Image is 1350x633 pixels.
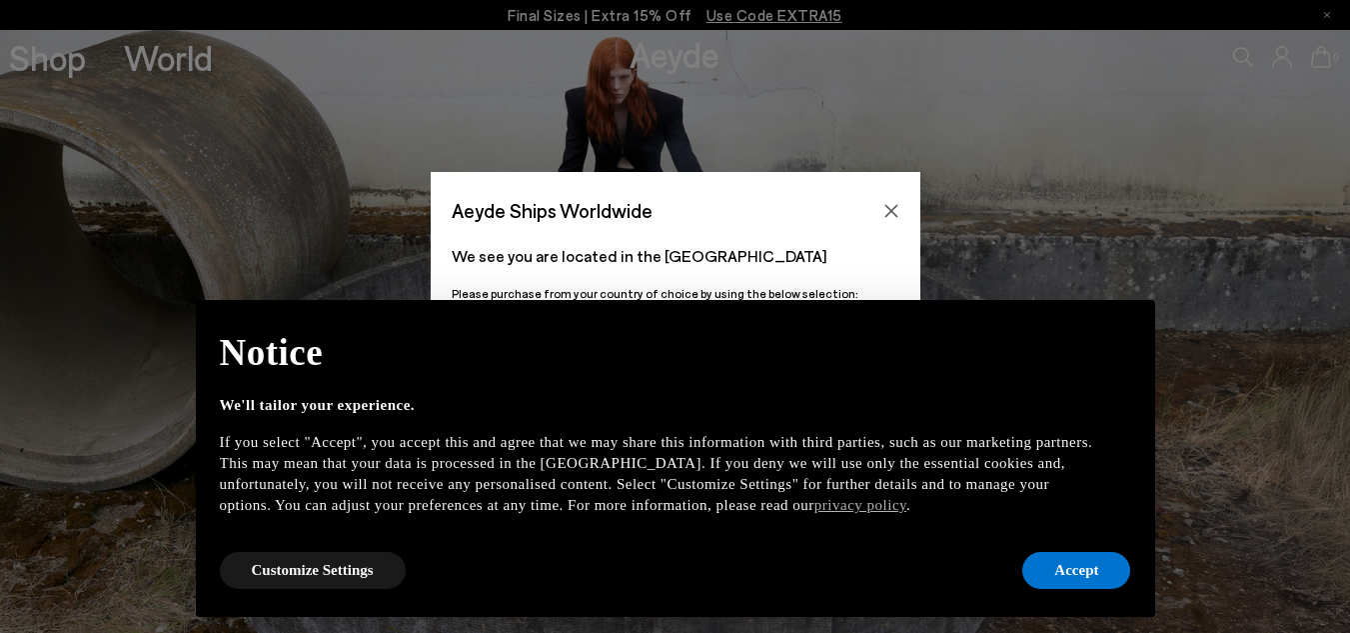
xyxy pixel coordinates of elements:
h2: Notice [220,327,1099,379]
button: Close [876,196,906,226]
a: privacy policy [814,497,906,513]
div: If you select "Accept", you accept this and agree that we may share this information with third p... [220,432,1099,516]
p: We see you are located in the [GEOGRAPHIC_DATA] [452,244,899,268]
span: × [1115,317,1129,343]
button: Customize Settings [220,552,406,589]
span: Aeyde Ships Worldwide [452,193,653,228]
button: Close this notice [1099,306,1147,354]
div: We'll tailor your experience. [220,395,1099,416]
button: Accept [1022,552,1130,589]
